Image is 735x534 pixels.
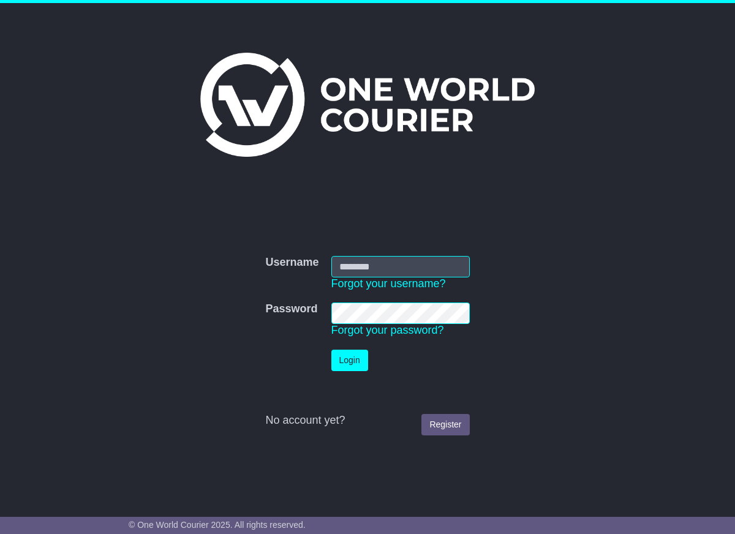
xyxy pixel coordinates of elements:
a: Register [421,414,469,435]
button: Login [331,350,368,371]
img: One World [200,53,535,157]
a: Forgot your password? [331,324,444,336]
a: Forgot your username? [331,277,446,290]
span: © One World Courier 2025. All rights reserved. [129,520,306,530]
label: Username [265,256,318,269]
div: No account yet? [265,414,469,427]
label: Password [265,303,317,316]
